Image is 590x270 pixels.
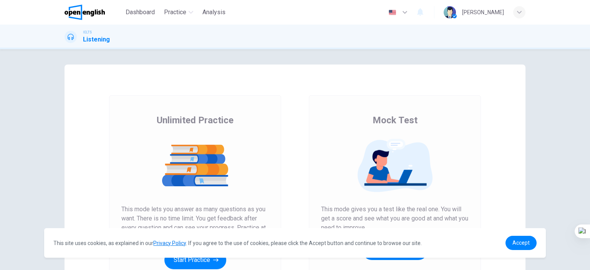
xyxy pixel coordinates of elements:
[157,114,234,126] span: Unlimited Practice
[83,30,92,35] span: IELTS
[126,8,155,17] span: Dashboard
[462,8,504,17] div: [PERSON_NAME]
[121,205,269,242] span: This mode lets you answer as many questions as you want. There is no time limit. You get feedback...
[123,5,158,19] button: Dashboard
[65,5,105,20] img: OpenEnglish logo
[199,5,229,19] button: Analysis
[505,236,537,250] a: dismiss cookie message
[164,251,226,269] button: Start Practice
[65,5,123,20] a: OpenEnglish logo
[373,114,418,126] span: Mock Test
[202,8,225,17] span: Analysis
[321,205,469,232] span: This mode gives you a test like the real one. You will get a score and see what you are good at a...
[444,6,456,18] img: Profile picture
[83,35,110,44] h1: Listening
[153,240,186,246] a: Privacy Policy
[388,10,397,15] img: en
[161,5,196,19] button: Practice
[44,228,546,258] div: cookieconsent
[53,240,422,246] span: This site uses cookies, as explained in our . If you agree to the use of cookies, please click th...
[164,8,186,17] span: Practice
[512,240,530,246] span: Accept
